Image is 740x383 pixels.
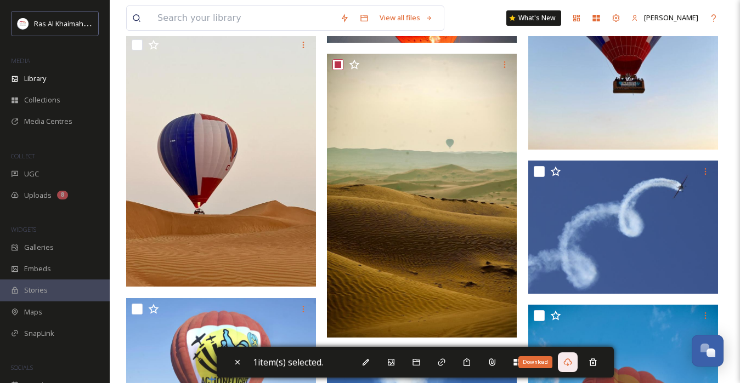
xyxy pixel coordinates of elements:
img: Action Flight .JPG [327,54,517,338]
span: Library [24,73,46,84]
span: SOCIALS [11,363,33,371]
span: Maps [24,307,42,317]
img: Action Flight .jpg [528,161,718,294]
div: 8 [57,191,68,199]
span: 1 item(s) selected. [253,356,323,368]
a: View all files [374,7,438,28]
span: Galleries [24,242,54,253]
span: Embeds [24,264,51,274]
span: COLLECT [11,152,35,160]
span: MEDIA [11,56,30,65]
img: Logo_RAKTDA_RGB-01.png [18,18,29,29]
span: Stories [24,285,48,295]
a: What's New [506,10,561,26]
span: Media Centres [24,116,72,127]
span: [PERSON_NAME] [644,13,698,22]
span: Uploads [24,190,52,201]
input: Search your library [152,6,335,30]
img: Action Flight .jpeg [126,34,316,287]
span: SnapLink [24,328,54,339]
button: Open Chat [692,335,724,367]
span: Collections [24,95,60,105]
a: [PERSON_NAME] [626,7,704,28]
span: Ras Al Khaimah Tourism Development Authority [34,18,189,28]
span: UGC [24,169,39,179]
span: WIDGETS [11,225,36,233]
div: Download [518,356,552,368]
